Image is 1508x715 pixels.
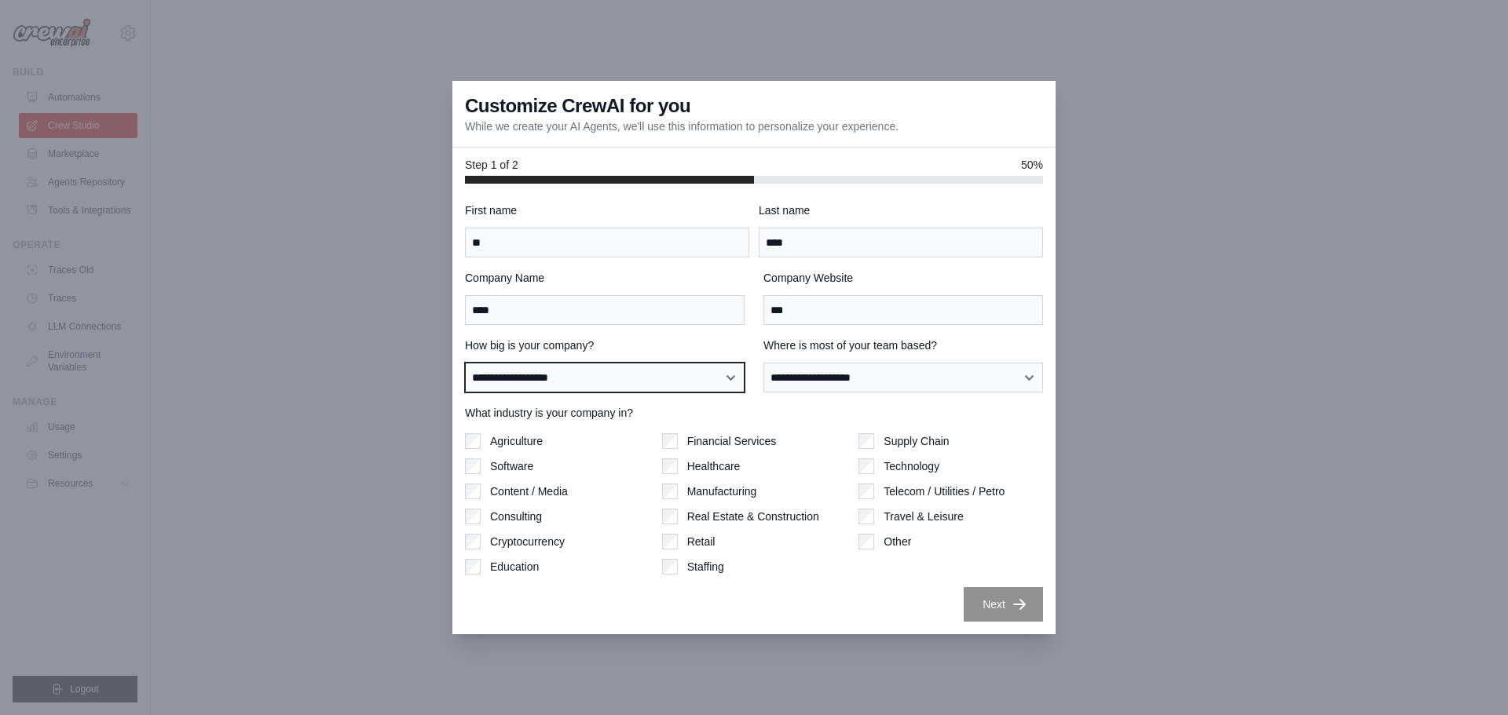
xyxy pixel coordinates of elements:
label: Supply Chain [884,433,949,449]
label: Cryptocurrency [490,534,565,549]
label: Manufacturing [687,483,757,499]
label: First name [465,202,749,218]
label: Other [884,534,911,549]
label: Travel & Leisure [884,509,963,524]
label: Financial Services [687,433,777,449]
label: Company Name [465,270,745,286]
label: Company Website [763,270,1043,286]
h3: Customize CrewAI for you [465,93,690,119]
span: 50% [1021,157,1043,173]
label: Real Estate & Construction [687,509,819,524]
label: Staffing [687,559,724,575]
label: Software [490,458,533,474]
p: While we create your AI Agents, we'll use this information to personalize your experience. [465,119,899,134]
label: Retail [687,534,716,549]
button: Next [964,587,1043,622]
label: Last name [759,202,1043,218]
label: Where is most of your team based? [763,337,1043,353]
label: Consulting [490,509,542,524]
label: Education [490,559,539,575]
label: How big is your company? [465,337,745,353]
label: Healthcare [687,458,741,474]
label: Content / Media [490,483,568,499]
label: Telecom / Utilities / Petro [884,483,1005,499]
label: Technology [884,458,939,474]
span: Step 1 of 2 [465,157,518,173]
label: Agriculture [490,433,543,449]
label: What industry is your company in? [465,405,1043,421]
